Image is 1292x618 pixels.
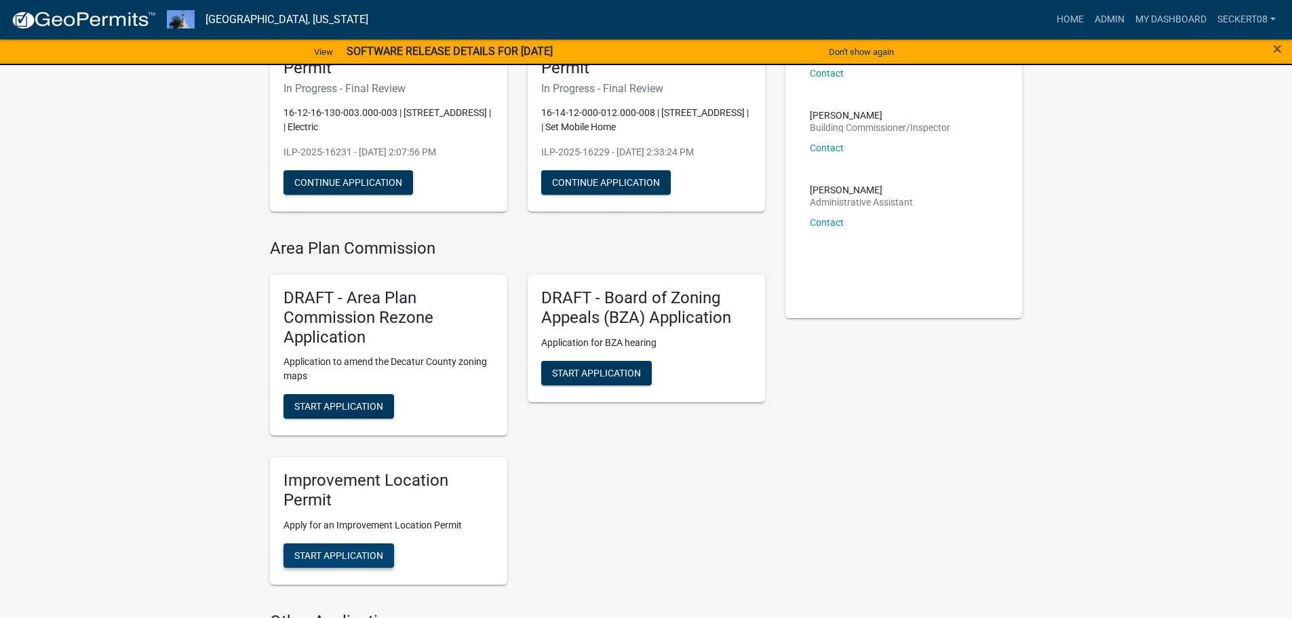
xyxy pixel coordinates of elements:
[283,170,413,195] button: Continue Application
[541,288,751,328] h5: DRAFT - Board of Zoning Appeals (BZA) Application
[1089,7,1130,33] a: Admin
[541,82,751,95] h6: In Progress - Final Review
[283,355,494,383] p: Application to amend the Decatur County zoning maps
[541,145,751,159] p: ILP-2025-16229 - [DATE] 2:33:24 PM
[294,401,383,412] span: Start Application
[283,288,494,347] h5: DRAFT - Area Plan Commission Rezone Application
[810,142,844,153] a: Contact
[810,197,913,207] p: Administrative Assistant
[294,550,383,561] span: Start Application
[283,145,494,159] p: ILP-2025-16231 - [DATE] 2:07:56 PM
[1212,7,1281,33] a: seckert08
[810,68,844,79] a: Contact
[541,361,652,385] button: Start Application
[283,394,394,419] button: Start Application
[810,217,844,228] a: Contact
[541,106,751,134] p: 16-14-12-000-012.000-008 | [STREET_ADDRESS] | | Set Mobile Home
[270,239,765,258] h4: Area Plan Commission
[541,170,671,195] button: Continue Application
[810,111,950,120] p: [PERSON_NAME]
[205,8,368,31] a: [GEOGRAPHIC_DATA], [US_STATE]
[1273,39,1282,58] span: ×
[541,336,751,350] p: Application for BZA hearing
[810,185,913,195] p: [PERSON_NAME]
[283,82,494,95] h6: In Progress - Final Review
[283,518,494,533] p: Apply for an Improvement Location Permit
[552,367,641,378] span: Start Application
[1130,7,1212,33] a: My Dashboard
[1273,41,1282,57] button: Close
[283,543,394,568] button: Start Application
[347,45,553,58] strong: SOFTWARE RELEASE DETAILS FOR [DATE]
[810,123,950,132] p: Building Commissioner/Inspector
[1051,7,1089,33] a: Home
[283,471,494,510] h5: Improvement Location Permit
[283,106,494,134] p: 16-12-16-130-003.000-003 | [STREET_ADDRESS] | | Electric
[309,41,338,63] a: View
[823,41,899,63] button: Don't show again
[167,10,195,28] img: Decatur County, Indiana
